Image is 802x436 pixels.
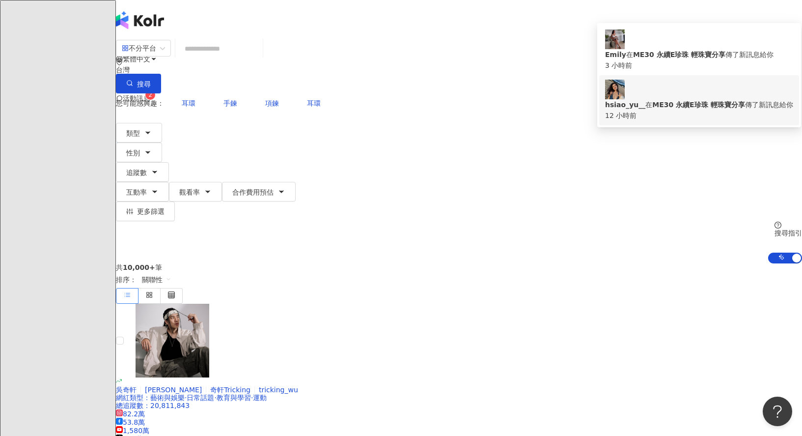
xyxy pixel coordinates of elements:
span: [PERSON_NAME] [145,386,202,394]
div: 共 筆 [116,263,802,271]
button: 項鍊 [255,93,289,113]
span: question-circle [774,222,781,229]
button: 搜尋 [116,74,161,93]
span: 更多篩選 [137,207,165,215]
div: 搜尋指引 [774,229,802,237]
button: 耳環 [297,93,331,113]
div: 網紅類型 ： [116,394,802,402]
div: 在 傳了新訊息給你 [605,99,793,110]
button: 性別 [116,143,162,162]
div: 總追蹤數 ： 20,811,843 [116,402,802,409]
span: · [214,394,216,402]
span: 藝術與娛樂 [150,394,185,402]
button: 耳環 [171,93,206,113]
b: ME30 永續E珍珠 輕珠寶分享 [633,51,725,58]
div: 在 傳了新訊息給你 [605,49,793,60]
span: 耳環 [307,99,321,107]
div: 12 小時前 [605,110,793,121]
span: 吳奇軒 [116,386,137,394]
span: 10,000+ [123,263,155,271]
span: 82.2萬 [116,410,145,418]
span: 教育與學習 [217,394,251,402]
div: 不分平台 [122,40,156,56]
span: 1,580萬 [116,427,149,435]
img: KOL Avatar [136,304,209,378]
span: 活動訊息 [123,94,150,102]
sup: 2 [145,90,155,100]
img: logo [116,11,164,29]
button: 手鍊 [213,93,248,113]
button: 觀看率 [169,182,222,202]
span: · [185,394,187,402]
span: 關聯性 [142,272,171,288]
span: 觀看率 [179,188,200,196]
div: 台灣 [116,66,802,74]
iframe: Help Scout Beacon - Open [763,397,792,426]
span: 奇軒Tricking [210,386,250,394]
b: ME30 永續E珍珠 輕珠寶分享 [652,101,745,109]
span: tricking_wu [259,386,298,394]
button: 互動率 [116,182,169,202]
span: 53.8萬 [116,418,145,426]
span: appstore [122,45,129,52]
span: 合作費用預估 [232,188,274,196]
b: hsiao_yu__ [605,101,645,109]
span: environment [116,58,123,65]
div: 排序： [116,271,802,288]
button: 類型 [116,123,162,143]
b: Emily [605,51,626,58]
img: KOL Avatar [605,80,625,99]
span: 日常話題 [187,394,214,402]
div: 3 小時前 [605,60,793,71]
img: KOL Avatar [605,29,625,49]
span: 耳環 [182,99,195,107]
span: 搜尋 [137,80,151,88]
span: 類型 [126,129,140,137]
button: 追蹤數 [116,162,169,182]
button: 合作費用預估 [222,182,296,202]
span: 項鍊 [265,99,279,107]
span: 手鍊 [223,99,237,107]
span: 互動率 [126,188,147,196]
span: 追蹤數 [126,169,147,176]
span: 運動 [253,394,267,402]
span: · [251,394,253,402]
span: 2 [148,91,152,98]
span: 性別 [126,149,140,157]
span: 您可能感興趣： [116,99,164,107]
button: 更多篩選 [116,202,175,221]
